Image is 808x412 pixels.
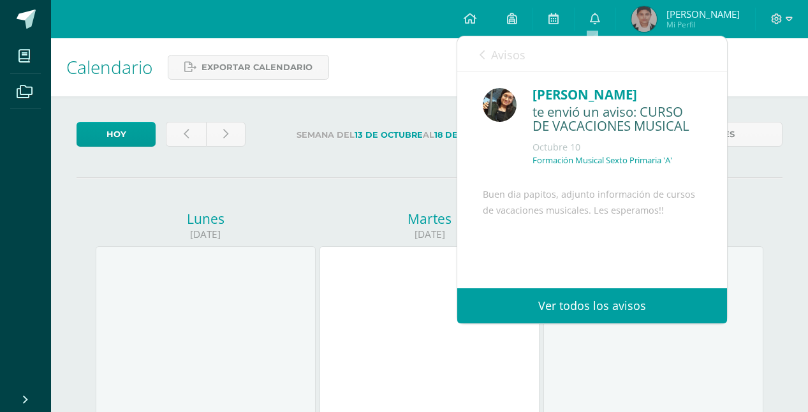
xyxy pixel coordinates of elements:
[77,122,156,147] a: Hoy
[256,122,544,148] label: Semana del al
[491,47,525,63] span: Avisos
[320,210,540,228] div: Martes
[483,187,701,352] div: Buen dia papitos, adjunto información de cursos de vacaciones musicales. Les esperamos!!
[66,55,152,79] span: Calendario
[533,85,701,105] div: [PERSON_NAME]
[666,8,740,20] span: [PERSON_NAME]
[96,228,316,241] div: [DATE]
[533,141,701,154] div: Octubre 10
[631,6,657,32] img: 7a069efb9e25c0888c78f72e6b421962.png
[168,55,329,80] a: Exportar calendario
[533,105,701,135] div: te envió un aviso: CURSO DE VACACIONES MUSICAL
[96,210,316,228] div: Lunes
[483,88,517,122] img: afbb90b42ddb8510e0c4b806fbdf27cc.png
[666,19,740,30] span: Mi Perfil
[355,130,423,140] strong: 13 de Octubre
[320,228,540,241] div: [DATE]
[434,130,503,140] strong: 18 de Octubre
[457,288,727,323] a: Ver todos los avisos
[533,155,672,166] p: Formación Musical Sexto Primaria 'A'
[202,55,312,79] span: Exportar calendario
